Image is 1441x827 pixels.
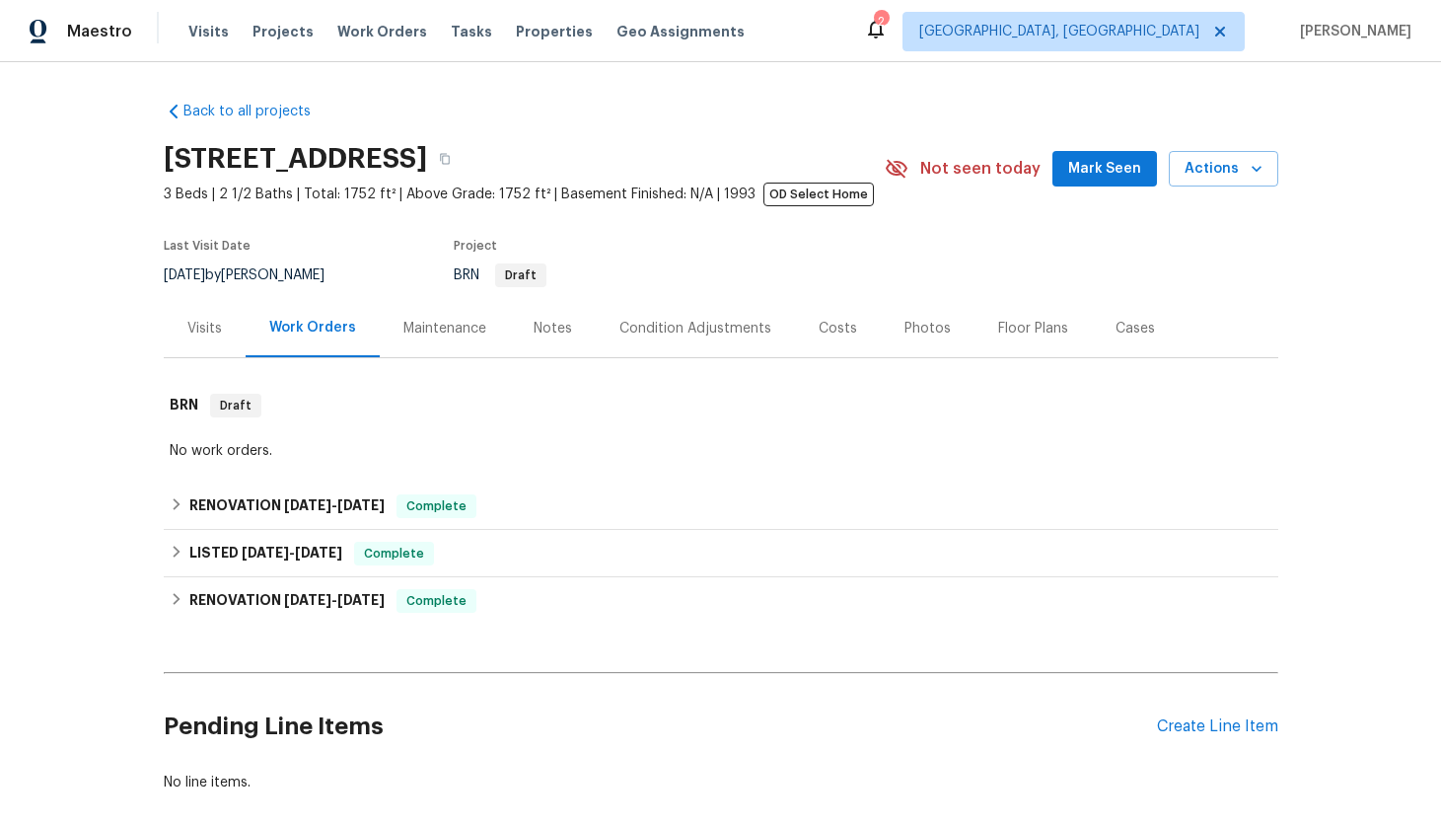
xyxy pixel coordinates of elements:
[242,546,289,560] span: [DATE]
[497,269,544,281] span: Draft
[284,593,385,607] span: -
[189,589,385,613] h6: RENOVATION
[398,591,474,611] span: Complete
[1068,157,1141,182] span: Mark Seen
[295,546,342,560] span: [DATE]
[356,544,432,564] span: Complete
[403,319,486,338] div: Maintenance
[67,22,132,41] span: Maestro
[164,483,1278,530] div: RENOVATION [DATE]-[DATE]Complete
[616,22,745,41] span: Geo Assignments
[337,498,385,512] span: [DATE]
[904,319,951,338] div: Photos
[919,22,1199,41] span: [GEOGRAPHIC_DATA], [GEOGRAPHIC_DATA]
[516,22,593,41] span: Properties
[619,319,771,338] div: Condition Adjustments
[170,394,198,417] h6: BRN
[164,577,1278,625] div: RENOVATION [DATE]-[DATE]Complete
[337,593,385,607] span: [DATE]
[252,22,314,41] span: Projects
[242,546,342,560] span: -
[164,149,427,169] h2: [STREET_ADDRESS]
[1052,151,1157,188] button: Mark Seen
[1157,717,1278,736] div: Create Line Item
[189,542,342,565] h6: LISTED
[998,319,1068,338] div: Floor Plans
[819,319,857,338] div: Costs
[454,240,497,252] span: Project
[164,240,251,252] span: Last Visit Date
[534,319,572,338] div: Notes
[164,374,1278,437] div: BRN Draft
[284,593,331,607] span: [DATE]
[269,318,356,338] div: Work Orders
[164,268,205,282] span: [DATE]
[164,263,348,287] div: by [PERSON_NAME]
[164,530,1278,577] div: LISTED [DATE]-[DATE]Complete
[398,496,474,516] span: Complete
[1185,157,1262,182] span: Actions
[451,25,492,38] span: Tasks
[920,159,1041,179] span: Not seen today
[284,498,385,512] span: -
[212,396,259,415] span: Draft
[164,102,353,121] a: Back to all projects
[454,268,546,282] span: BRN
[763,183,874,206] span: OD Select Home
[1116,319,1155,338] div: Cases
[189,494,385,518] h6: RENOVATION
[337,22,427,41] span: Work Orders
[164,185,885,204] span: 3 Beds | 2 1/2 Baths | Total: 1752 ft² | Above Grade: 1752 ft² | Basement Finished: N/A | 1993
[874,12,888,32] div: 2
[187,319,222,338] div: Visits
[164,773,1278,792] div: No line items.
[284,498,331,512] span: [DATE]
[170,441,1272,461] div: No work orders.
[1292,22,1411,41] span: [PERSON_NAME]
[164,681,1157,773] h2: Pending Line Items
[1169,151,1278,188] button: Actions
[188,22,229,41] span: Visits
[427,141,463,177] button: Copy Address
